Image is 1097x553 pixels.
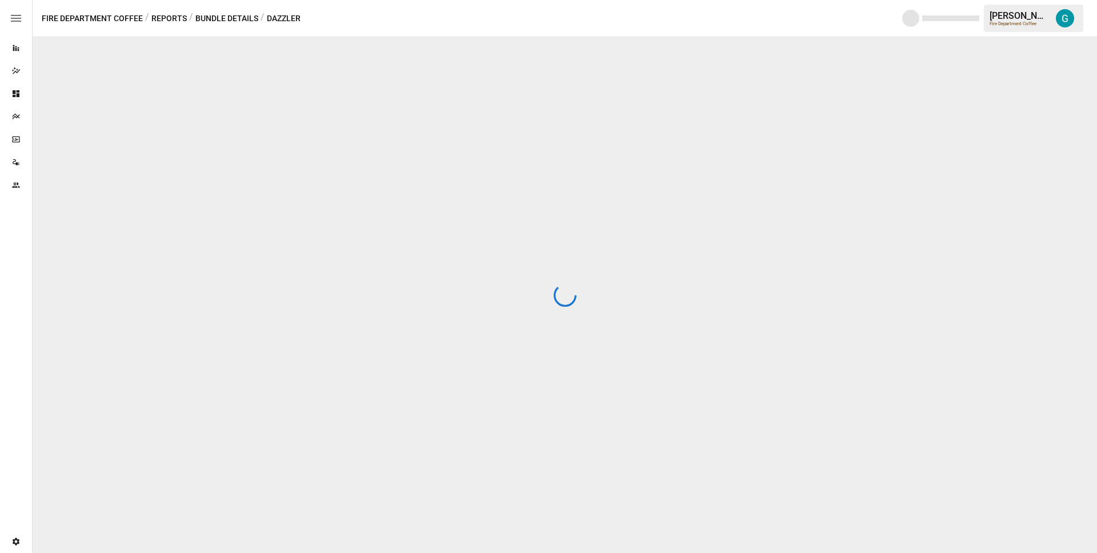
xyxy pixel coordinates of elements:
div: / [145,11,149,26]
button: Reports [151,11,187,26]
button: Gavin Acres [1049,2,1081,34]
button: Fire Department Coffee [42,11,143,26]
div: Fire Department Coffee [990,21,1049,26]
button: Bundle Details [195,11,258,26]
div: / [189,11,193,26]
img: Gavin Acres [1056,9,1074,27]
div: [PERSON_NAME] [990,10,1049,21]
div: / [261,11,265,26]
